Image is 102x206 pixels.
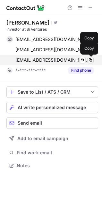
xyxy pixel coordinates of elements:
[17,163,96,169] span: Notes
[6,86,98,98] button: save-profile-one-click
[15,57,89,63] span: [EMAIL_ADDRESS][DOMAIN_NAME]
[15,36,89,42] span: [EMAIL_ADDRESS][DOMAIN_NAME]
[6,19,49,26] div: [PERSON_NAME]
[15,47,89,53] span: [EMAIL_ADDRESS][DOMAIN_NAME]
[68,67,94,74] button: Reveal Button
[6,161,98,170] button: Notes
[18,105,86,110] span: AI write personalized message
[6,102,98,113] button: AI write personalized message
[18,89,87,95] div: Save to List / ATS / CRM
[6,133,98,144] button: Add to email campaign
[6,4,45,12] img: ContactOut v5.3.10
[6,117,98,129] button: Send email
[6,26,98,32] div: Investor at 8i Ventures
[17,136,68,141] span: Add to email campaign
[6,148,98,157] button: Find work email
[18,120,42,126] span: Send email
[17,150,96,156] span: Find work email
